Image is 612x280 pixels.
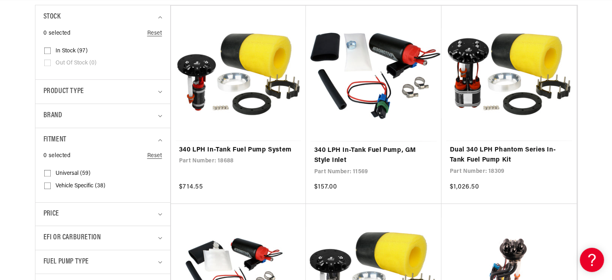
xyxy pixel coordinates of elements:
summary: EFI or Carburetion (0 selected) [43,226,162,250]
span: Price [43,209,59,220]
summary: Product type (0 selected) [43,80,162,104]
a: Dual 340 LPH Phantom Series In-Tank Fuel Pump Kit [449,145,569,166]
a: Reset [147,151,162,160]
summary: Price [43,203,162,226]
span: Fitment [43,134,66,146]
a: 340 LPH In-Tank Fuel Pump System [179,145,298,156]
span: 0 selected [43,29,71,38]
span: In stock (97) [56,48,88,55]
span: Product type [43,86,84,97]
span: 0 selected [43,151,71,160]
span: EFI or Carburetion [43,232,101,244]
span: Stock [43,11,61,23]
span: Universal (59) [56,170,91,177]
summary: Fitment (0 selected) [43,128,162,152]
summary: Stock (0 selected) [43,5,162,29]
span: Fuel Pump Type [43,256,89,268]
span: Out of stock (0) [56,60,97,67]
summary: Brand (0 selected) [43,104,162,128]
a: Reset [147,29,162,38]
span: Vehicle Specific (38) [56,183,105,190]
summary: Fuel Pump Type (0 selected) [43,250,162,274]
a: 340 LPH In-Tank Fuel Pump, GM Style Inlet [314,145,433,166]
span: Brand [43,110,62,122]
